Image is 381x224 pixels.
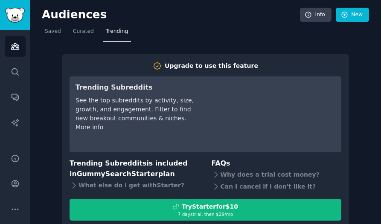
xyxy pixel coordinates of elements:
[336,8,369,22] a: New
[42,8,300,22] h2: Audiences
[212,181,342,193] div: Can I cancel if I don't like it?
[76,96,195,123] div: See the top subreddits by activity, size, growth, and engagement. Filter to find new breakout com...
[70,158,200,179] h3: Trending Subreddits is included in plan
[103,25,131,42] a: Trending
[42,25,64,42] a: Saved
[70,25,97,42] a: Curated
[73,28,94,35] span: Curated
[212,158,342,169] h3: FAQs
[70,211,341,217] div: 7 days trial, then $ 29 /mo
[45,28,61,35] span: Saved
[77,170,158,178] span: GummySearch Starter
[212,169,342,181] div: Why does a trial cost money?
[300,8,332,22] a: Info
[76,124,103,131] a: More info
[70,179,200,191] div: What else do I get with Starter ?
[76,82,195,93] h3: Trending Subreddits
[207,82,335,146] iframe: YouTube video player
[70,199,341,221] button: TryStarterfor$107 daystrial, then $29/mo
[182,202,238,211] div: Try Starter for $10
[106,28,128,35] span: Trending
[5,8,25,23] img: GummySearch logo
[165,61,258,70] div: Upgrade to use this feature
